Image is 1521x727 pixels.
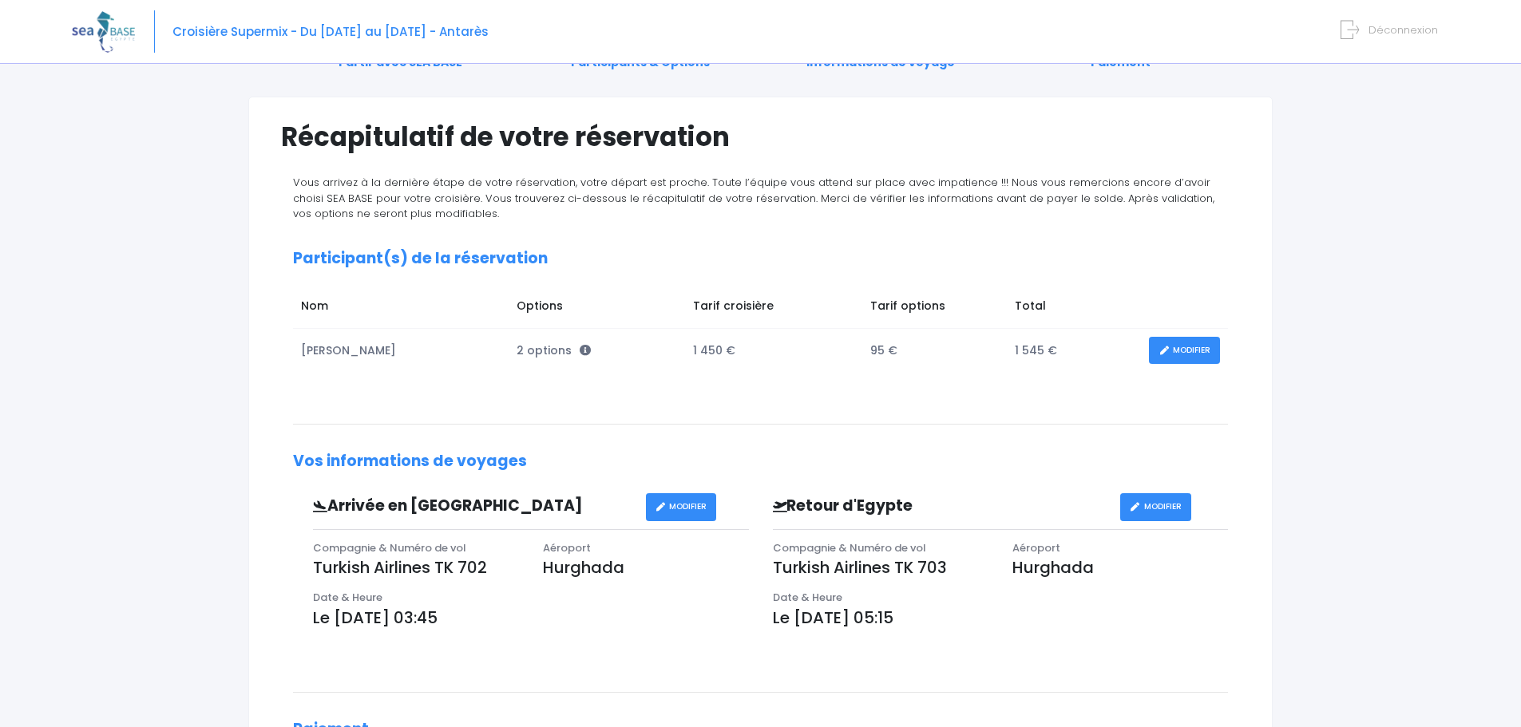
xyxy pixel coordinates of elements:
[646,493,717,521] a: MODIFIER
[293,175,1214,221] span: Vous arrivez à la dernière étape de votre réservation, votre départ est proche. Toute l’équipe vo...
[685,290,862,328] td: Tarif croisière
[293,452,1228,471] h2: Vos informations de voyages
[281,121,1240,152] h1: Récapitulatif de votre réservation
[761,497,1120,516] h3: Retour d'Egypte
[313,590,382,605] span: Date & Heure
[172,23,489,40] span: Croisière Supermix - Du [DATE] au [DATE] - Antarès
[1007,290,1141,328] td: Total
[301,497,646,516] h3: Arrivée en [GEOGRAPHIC_DATA]
[773,606,1229,630] p: Le [DATE] 05:15
[313,555,519,579] p: Turkish Airlines TK 702
[293,250,1228,268] h2: Participant(s) de la réservation
[1149,337,1220,365] a: MODIFIER
[1012,555,1228,579] p: Hurghada
[773,540,926,555] span: Compagnie & Numéro de vol
[773,590,842,605] span: Date & Heure
[1007,329,1141,373] td: 1 545 €
[862,290,1007,328] td: Tarif options
[1012,540,1060,555] span: Aéroport
[543,555,749,579] p: Hurghada
[509,290,685,328] td: Options
[517,342,591,358] span: 2 options
[313,606,749,630] p: Le [DATE] 03:45
[1369,22,1438,38] span: Déconnexion
[1120,493,1191,521] a: MODIFIER
[862,329,1007,373] td: 95 €
[543,540,591,555] span: Aéroport
[313,540,466,555] span: Compagnie & Numéro de vol
[293,329,509,373] td: [PERSON_NAME]
[773,555,988,579] p: Turkish Airlines TK 703
[293,290,509,328] td: Nom
[685,329,862,373] td: 1 450 €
